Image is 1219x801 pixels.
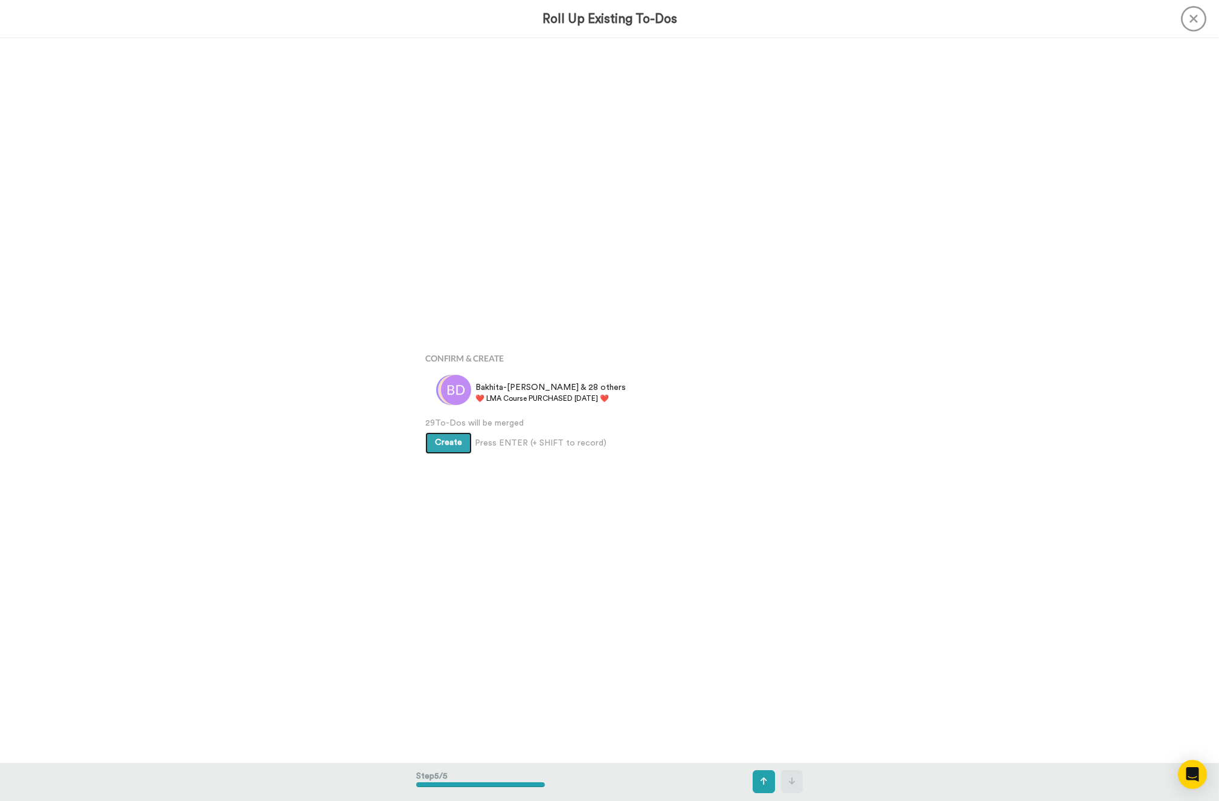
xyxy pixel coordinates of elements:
[475,394,626,403] span: ❤️️ LMA Course PURCHASED [DATE] ❤️️
[416,764,545,799] div: Step 5 / 5
[435,438,462,447] span: Create
[475,381,626,394] span: Bakhita-[PERSON_NAME] & 28 others
[425,354,794,363] h4: Confirm & Create
[475,437,606,449] span: Press ENTER (+ SHIFT to record)
[441,375,471,405] img: bd.png
[436,375,466,405] img: m.png
[542,12,677,26] h3: Roll Up Existing To-Dos
[425,432,472,454] button: Create
[438,375,468,405] img: gf.png
[425,417,794,429] span: 29 To-Dos will be merged
[1178,760,1207,789] div: Open Intercom Messenger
